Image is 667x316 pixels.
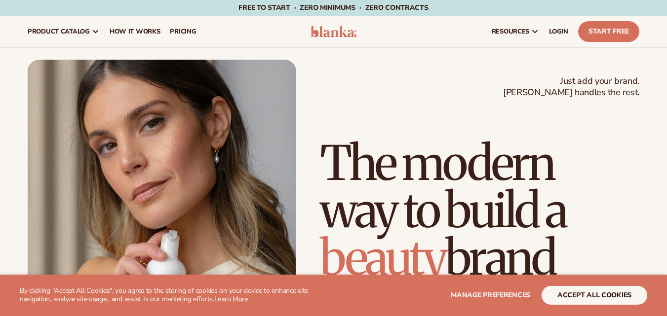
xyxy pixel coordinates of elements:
[110,28,160,35] span: How It Works
[170,28,196,35] span: pricing
[549,28,568,35] span: LOGIN
[238,3,428,12] span: Free to start · ZERO minimums · ZERO contracts
[492,28,529,35] span: resources
[23,16,105,47] a: product catalog
[28,28,90,35] span: product catalog
[165,16,201,47] a: pricing
[451,286,530,305] button: Manage preferences
[578,21,639,42] a: Start Free
[451,290,530,300] span: Manage preferences
[20,287,329,304] p: By clicking "Accept All Cookies", you agree to the storing of cookies on your device to enhance s...
[487,16,544,47] a: resources
[544,16,573,47] a: LOGIN
[105,16,165,47] a: How It Works
[214,294,248,304] a: Learn More
[542,286,647,305] button: accept all cookies
[320,228,445,287] span: beauty
[311,26,357,37] img: logo
[320,140,639,281] h1: The modern way to build a brand
[503,75,639,99] span: Just add your brand. [PERSON_NAME] handles the rest.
